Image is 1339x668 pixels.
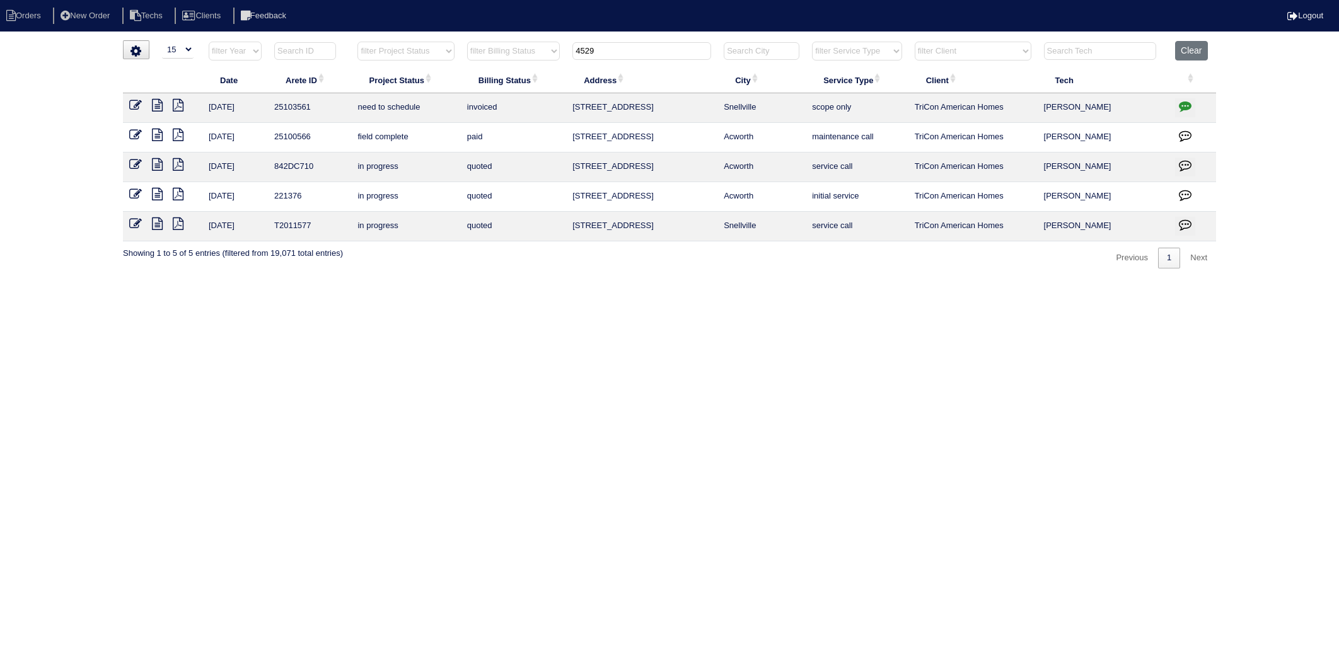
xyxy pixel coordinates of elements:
[908,67,1038,93] th: Client: activate to sort column ascending
[1169,67,1216,93] th: : activate to sort column ascending
[1038,153,1169,182] td: [PERSON_NAME]
[461,123,566,153] td: paid
[1107,248,1157,268] a: Previous
[274,42,336,60] input: Search ID
[461,67,566,93] th: Billing Status: activate to sort column ascending
[717,123,806,153] td: Acworth
[461,153,566,182] td: quoted
[268,93,351,123] td: 25103561
[717,153,806,182] td: Acworth
[202,93,268,123] td: [DATE]
[351,123,460,153] td: field complete
[233,8,296,25] li: Feedback
[53,8,120,25] li: New Order
[717,182,806,212] td: Acworth
[268,123,351,153] td: 25100566
[202,123,268,153] td: [DATE]
[53,11,120,20] a: New Order
[1044,42,1156,60] input: Search Tech
[566,93,717,123] td: [STREET_ADDRESS]
[806,123,908,153] td: maintenance call
[1038,182,1169,212] td: [PERSON_NAME]
[351,153,460,182] td: in progress
[175,8,231,25] li: Clients
[1181,248,1216,268] a: Next
[461,212,566,241] td: quoted
[122,11,173,20] a: Techs
[268,212,351,241] td: T2011577
[1158,248,1180,268] a: 1
[461,93,566,123] td: invoiced
[351,67,460,93] th: Project Status: activate to sort column ascending
[1175,41,1207,60] button: Clear
[806,67,908,93] th: Service Type: activate to sort column ascending
[351,93,460,123] td: need to schedule
[351,212,460,241] td: in progress
[202,212,268,241] td: [DATE]
[572,42,711,60] input: Search Address
[806,182,908,212] td: initial service
[717,212,806,241] td: Snellville
[806,153,908,182] td: service call
[908,153,1038,182] td: TriCon American Homes
[908,93,1038,123] td: TriCon American Homes
[461,182,566,212] td: quoted
[806,93,908,123] td: scope only
[806,212,908,241] td: service call
[724,42,799,60] input: Search City
[1038,67,1169,93] th: Tech
[202,67,268,93] th: Date
[268,153,351,182] td: 842DC710
[351,182,460,212] td: in progress
[1287,11,1323,20] a: Logout
[566,123,717,153] td: [STREET_ADDRESS]
[717,67,806,93] th: City: activate to sort column ascending
[1038,123,1169,153] td: [PERSON_NAME]
[717,93,806,123] td: Snellville
[122,8,173,25] li: Techs
[908,123,1038,153] td: TriCon American Homes
[175,11,231,20] a: Clients
[268,182,351,212] td: 221376
[908,212,1038,241] td: TriCon American Homes
[1038,93,1169,123] td: [PERSON_NAME]
[268,67,351,93] th: Arete ID: activate to sort column ascending
[566,212,717,241] td: [STREET_ADDRESS]
[202,182,268,212] td: [DATE]
[123,241,343,259] div: Showing 1 to 5 of 5 entries (filtered from 19,071 total entries)
[566,67,717,93] th: Address: activate to sort column ascending
[566,153,717,182] td: [STREET_ADDRESS]
[202,153,268,182] td: [DATE]
[908,182,1038,212] td: TriCon American Homes
[566,182,717,212] td: [STREET_ADDRESS]
[1038,212,1169,241] td: [PERSON_NAME]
